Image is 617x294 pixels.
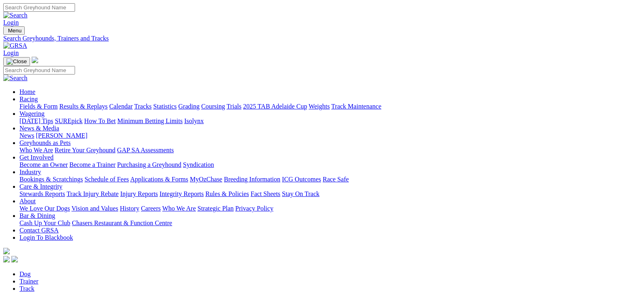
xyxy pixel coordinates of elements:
[109,103,133,110] a: Calendar
[19,227,58,234] a: Contact GRSA
[117,117,183,124] a: Minimum Betting Limits
[19,205,614,212] div: About
[3,49,19,56] a: Login
[162,205,196,212] a: Who We Are
[84,176,129,183] a: Schedule of Fees
[8,28,21,34] span: Menu
[32,57,38,63] img: logo-grsa-white.png
[183,161,214,168] a: Syndication
[19,125,59,132] a: News & Media
[19,161,614,168] div: Get Involved
[184,117,204,124] a: Isolynx
[19,176,614,183] div: Industry
[3,3,75,12] input: Search
[19,190,614,198] div: Care & Integrity
[55,147,116,153] a: Retire Your Greyhound
[19,271,31,277] a: Dog
[134,103,152,110] a: Tracks
[243,103,307,110] a: 2025 TAB Adelaide Cup
[331,103,381,110] a: Track Maintenance
[72,219,172,226] a: Chasers Restaurant & Function Centre
[67,190,118,197] a: Track Injury Rebate
[205,190,249,197] a: Rules & Policies
[19,212,55,219] a: Bar & Dining
[3,75,28,82] img: Search
[19,88,35,95] a: Home
[224,176,280,183] a: Breeding Information
[36,132,87,139] a: [PERSON_NAME]
[19,96,38,102] a: Racing
[19,117,53,124] a: [DATE] Tips
[117,161,181,168] a: Purchasing a Greyhound
[226,103,241,110] a: Trials
[235,205,273,212] a: Privacy Policy
[19,110,45,117] a: Wagering
[159,190,204,197] a: Integrity Reports
[3,57,30,66] button: Toggle navigation
[322,176,348,183] a: Race Safe
[309,103,330,110] a: Weights
[3,256,10,262] img: facebook.svg
[3,26,25,35] button: Toggle navigation
[19,147,614,154] div: Greyhounds as Pets
[120,190,158,197] a: Injury Reports
[19,147,53,153] a: Who We Are
[178,103,200,110] a: Grading
[19,176,83,183] a: Bookings & Scratchings
[19,285,34,292] a: Track
[3,66,75,75] input: Search
[19,234,73,241] a: Login To Blackbook
[19,219,614,227] div: Bar & Dining
[19,278,39,285] a: Trainer
[19,205,70,212] a: We Love Our Dogs
[71,205,118,212] a: Vision and Values
[84,117,116,124] a: How To Bet
[117,147,174,153] a: GAP SA Assessments
[6,58,27,65] img: Close
[153,103,177,110] a: Statistics
[3,35,614,42] a: Search Greyhounds, Trainers and Tracks
[201,103,225,110] a: Coursing
[19,139,71,146] a: Greyhounds as Pets
[19,198,36,205] a: About
[120,205,139,212] a: History
[3,19,19,26] a: Login
[19,103,58,110] a: Fields & Form
[55,117,82,124] a: SUREpick
[141,205,161,212] a: Careers
[19,219,70,226] a: Cash Up Your Club
[19,183,62,190] a: Care & Integrity
[198,205,234,212] a: Strategic Plan
[59,103,107,110] a: Results & Replays
[3,12,28,19] img: Search
[130,176,188,183] a: Applications & Forms
[3,42,27,49] img: GRSA
[19,132,614,139] div: News & Media
[19,132,34,139] a: News
[190,176,222,183] a: MyOzChase
[11,256,18,262] img: twitter.svg
[19,168,41,175] a: Industry
[19,161,68,168] a: Become an Owner
[282,190,319,197] a: Stay On Track
[3,248,10,254] img: logo-grsa-white.png
[19,190,65,197] a: Stewards Reports
[19,103,614,110] div: Racing
[282,176,321,183] a: ICG Outcomes
[251,190,280,197] a: Fact Sheets
[19,117,614,125] div: Wagering
[69,161,116,168] a: Become a Trainer
[19,154,54,161] a: Get Involved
